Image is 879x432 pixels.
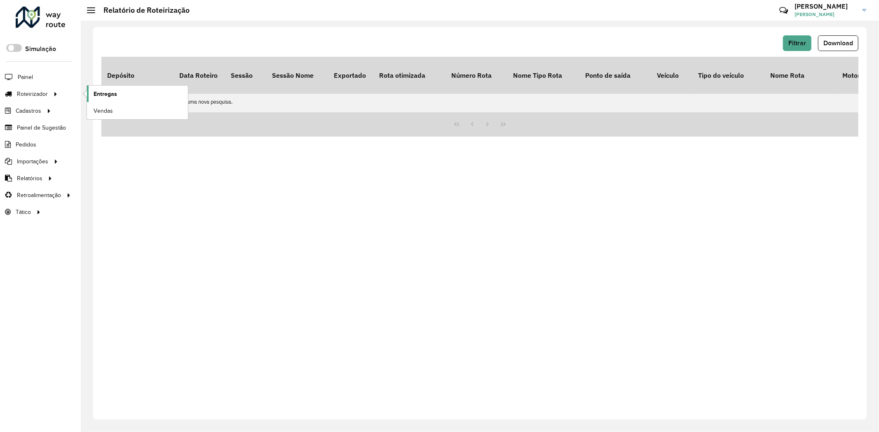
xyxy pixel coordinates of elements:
h3: [PERSON_NAME] [795,2,856,10]
th: Exportado [328,57,373,94]
th: Ponto de saída [579,57,652,94]
a: Entregas [87,86,188,102]
span: Painel de Sugestão [17,123,66,132]
span: Roteirizador [17,90,48,98]
span: Relatórios [17,174,42,183]
th: Tipo do veículo [693,57,765,94]
th: Data Roteiro [173,57,225,94]
th: Número Rota [445,57,507,94]
th: Sessão [225,57,266,94]
th: Veículo [652,57,693,94]
span: Entregas [94,90,117,98]
th: Rota otimizada [373,57,445,94]
span: Cadastros [16,107,41,115]
th: Depósito [101,57,173,94]
span: Tático [16,208,31,216]
th: Nome Tipo Rota [507,57,579,94]
span: Vendas [94,107,113,115]
button: Filtrar [783,35,811,51]
span: Pedidos [16,140,36,149]
span: Importações [17,157,48,166]
button: Download [818,35,858,51]
a: Contato Rápido [775,2,792,19]
span: Download [823,39,853,46]
th: Nome Rota [765,57,837,94]
span: [PERSON_NAME] [795,11,856,18]
h2: Relatório de Roteirização [95,6,190,15]
th: Sessão Nome [266,57,328,94]
span: Painel [18,73,33,81]
span: Retroalimentação [17,191,61,200]
span: Filtrar [788,39,806,46]
label: Simulação [25,44,56,54]
a: Vendas [87,102,188,119]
